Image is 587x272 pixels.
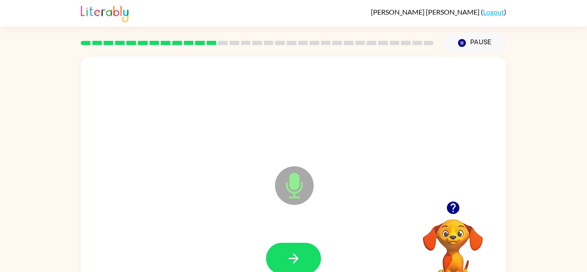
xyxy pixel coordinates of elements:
[81,3,128,22] img: Literably
[371,8,481,16] span: [PERSON_NAME] [PERSON_NAME]
[444,33,506,53] button: Pause
[371,8,506,16] div: ( )
[483,8,504,16] a: Logout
